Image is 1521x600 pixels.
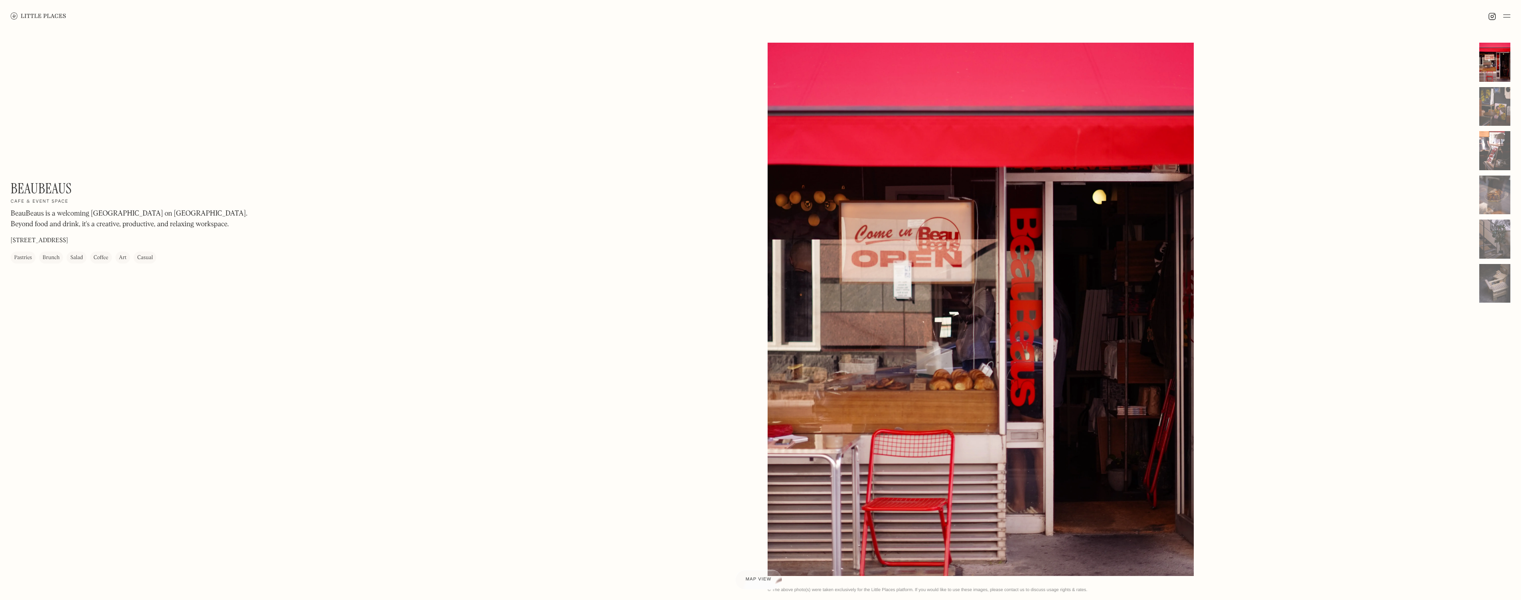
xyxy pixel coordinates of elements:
[119,253,127,262] div: Art
[768,587,1510,593] div: © The above photo(s) were taken exclusively for the Little Places platform. If you would like to ...
[94,253,108,262] div: Coffee
[735,570,782,589] a: Map view
[43,253,59,262] div: Brunch
[137,253,153,262] div: Casual
[70,253,83,262] div: Salad
[11,236,68,245] p: [STREET_ADDRESS]
[11,180,72,197] h1: BeauBeaus
[14,253,32,262] div: Pastries
[746,577,772,582] span: Map view
[11,208,250,230] p: BeauBeaus is a welcoming [GEOGRAPHIC_DATA] on [GEOGRAPHIC_DATA]. Beyond food and drink, it's a cr...
[11,199,68,205] h2: Cafe & event space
